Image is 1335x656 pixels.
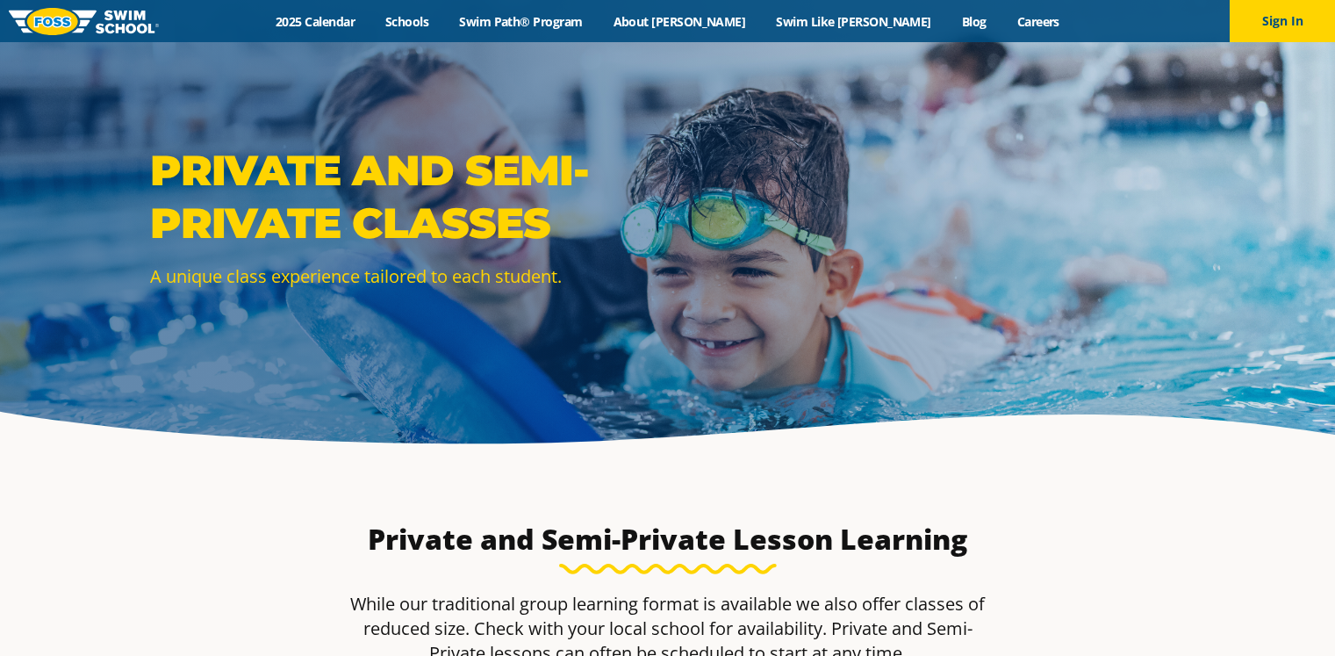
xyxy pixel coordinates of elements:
[444,13,598,30] a: Swim Path® Program
[261,13,370,30] a: 2025 Calendar
[9,8,159,35] img: FOSS Swim School Logo
[150,263,659,289] p: A unique class experience tailored to each student.
[254,522,1082,557] h3: Private and Semi-Private Lesson Learning
[946,13,1001,30] a: Blog
[598,13,761,30] a: About [PERSON_NAME]
[761,13,947,30] a: Swim Like [PERSON_NAME]
[150,144,659,249] p: Private and Semi-Private Classes
[1001,13,1074,30] a: Careers
[370,13,444,30] a: Schools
